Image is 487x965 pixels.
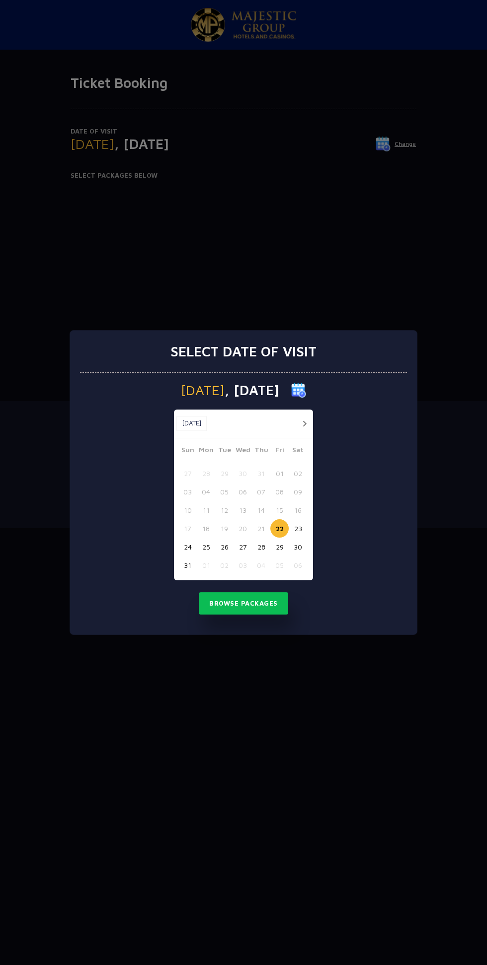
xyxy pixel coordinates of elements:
[197,501,215,519] button: 11
[215,464,234,482] button: 29
[170,343,317,360] h3: Select date of visit
[197,519,215,538] button: 18
[270,444,289,458] span: Fri
[215,482,234,501] button: 05
[178,444,197,458] span: Sun
[234,519,252,538] button: 20
[289,501,307,519] button: 16
[225,383,279,397] span: , [DATE]
[199,592,288,615] button: Browse Packages
[270,556,289,574] button: 05
[181,383,225,397] span: [DATE]
[252,501,270,519] button: 14
[289,444,307,458] span: Sat
[252,482,270,501] button: 07
[197,464,215,482] button: 28
[234,482,252,501] button: 06
[197,556,215,574] button: 01
[197,444,215,458] span: Mon
[178,482,197,501] button: 03
[176,416,207,431] button: [DATE]
[234,538,252,556] button: 27
[289,482,307,501] button: 09
[270,519,289,538] button: 22
[234,556,252,574] button: 03
[215,501,234,519] button: 12
[289,464,307,482] button: 02
[178,519,197,538] button: 17
[178,538,197,556] button: 24
[178,464,197,482] button: 27
[270,482,289,501] button: 08
[215,519,234,538] button: 19
[178,501,197,519] button: 10
[178,556,197,574] button: 31
[215,556,234,574] button: 02
[252,538,270,556] button: 28
[252,464,270,482] button: 31
[197,538,215,556] button: 25
[234,464,252,482] button: 30
[289,538,307,556] button: 30
[270,501,289,519] button: 15
[215,538,234,556] button: 26
[215,444,234,458] span: Tue
[289,556,307,574] button: 06
[252,519,270,538] button: 21
[270,538,289,556] button: 29
[197,482,215,501] button: 04
[252,556,270,574] button: 04
[270,464,289,482] button: 01
[289,519,307,538] button: 23
[234,444,252,458] span: Wed
[234,501,252,519] button: 13
[252,444,270,458] span: Thu
[291,383,306,398] img: calender icon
